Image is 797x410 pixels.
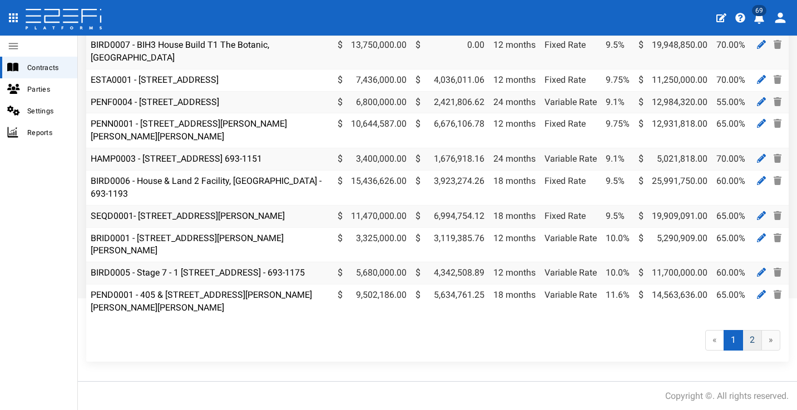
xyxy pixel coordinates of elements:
[742,330,762,351] a: 2
[489,205,540,227] td: 18 months
[634,284,712,319] td: 14,563,636.00
[411,34,489,69] td: 0.00
[333,91,411,113] td: 6,800,000.00
[91,233,284,256] a: BRID0001 - [STREET_ADDRESS][PERSON_NAME][PERSON_NAME]
[771,209,784,223] a: Delete Contract
[411,205,489,227] td: 6,994,754.12
[634,69,712,91] td: 11,250,000.00
[771,152,784,166] a: Delete Contract
[601,69,634,91] td: 9.75%
[489,148,540,171] td: 24 months
[540,262,601,284] td: Variable Rate
[333,69,411,91] td: 7,436,000.00
[91,289,312,313] a: PEND0001 - 405 & [STREET_ADDRESS][PERSON_NAME][PERSON_NAME][PERSON_NAME]
[601,205,634,227] td: 9.5%
[91,176,321,199] a: BIRD0006 - House & Land 2 Facility, [GEOGRAPHIC_DATA] - 693-1193
[601,284,634,319] td: 11.6%
[712,113,750,148] td: 65.00%
[91,211,285,221] a: SEQD0001- [STREET_ADDRESS][PERSON_NAME]
[411,284,489,319] td: 5,634,761.25
[489,262,540,284] td: 12 months
[333,205,411,227] td: 11,470,000.00
[634,34,712,69] td: 19,948,850.00
[771,174,784,188] a: Delete Contract
[411,262,489,284] td: 4,342,508.89
[91,267,305,278] a: BIRD0005 - Stage 7 - 1 [STREET_ADDRESS] - 693-1175
[91,118,287,142] a: PENN0001 - [STREET_ADDRESS][PERSON_NAME][PERSON_NAME][PERSON_NAME]
[91,39,269,63] a: BIRD0007 - BIH3 House Build T1 The Botanic, [GEOGRAPHIC_DATA]
[601,170,634,205] td: 9.5%
[712,69,750,91] td: 70.00%
[761,330,780,351] a: »
[27,104,68,117] span: Settings
[712,205,750,227] td: 65.00%
[540,284,601,319] td: Variable Rate
[333,170,411,205] td: 15,436,626.00
[771,38,784,52] a: Delete Contract
[540,227,601,262] td: Variable Rate
[333,262,411,284] td: 5,680,000.00
[91,153,262,164] a: HAMP0003 - [STREET_ADDRESS] 693-1151
[634,113,712,148] td: 12,931,818.00
[771,266,784,279] a: Delete Contract
[712,284,750,319] td: 65.00%
[27,83,68,96] span: Parties
[489,69,540,91] td: 12 months
[601,91,634,113] td: 9.1%
[634,170,712,205] td: 25,991,750.00
[601,113,634,148] td: 9.75%
[333,284,411,319] td: 9,502,186.00
[27,61,68,74] span: Contracts
[712,148,750,171] td: 70.00%
[540,34,601,69] td: Fixed Rate
[489,113,540,148] td: 12 months
[712,34,750,69] td: 70.00%
[411,69,489,91] td: 4,036,011.06
[771,288,784,302] a: Delete Contract
[489,34,540,69] td: 12 months
[540,69,601,91] td: Fixed Rate
[27,126,68,139] span: Reports
[411,148,489,171] td: 1,676,918.16
[91,74,219,85] a: ESTA0001 - [STREET_ADDRESS]
[489,284,540,319] td: 18 months
[601,227,634,262] td: 10.0%
[634,262,712,284] td: 11,700,000.00
[724,330,743,351] span: 1
[705,330,724,351] span: «
[634,148,712,171] td: 5,021,818.00
[411,227,489,262] td: 3,119,385.76
[601,34,634,69] td: 9.5%
[411,170,489,205] td: 3,923,274.26
[540,148,601,171] td: Variable Rate
[601,148,634,171] td: 9.1%
[771,231,784,245] a: Delete Contract
[540,91,601,113] td: Variable Rate
[411,91,489,113] td: 2,421,806.62
[540,113,601,148] td: Fixed Rate
[634,227,712,262] td: 5,290,909.00
[601,262,634,284] td: 10.0%
[712,227,750,262] td: 65.00%
[665,390,789,403] div: Copyright ©. All rights reserved.
[489,227,540,262] td: 12 months
[489,91,540,113] td: 24 months
[712,262,750,284] td: 60.00%
[771,95,784,109] a: Delete Contract
[411,113,489,148] td: 6,676,106.78
[333,227,411,262] td: 3,325,000.00
[91,97,219,107] a: PENF0004 - [STREET_ADDRESS]
[712,91,750,113] td: 55.00%
[540,205,601,227] td: Fixed Rate
[489,170,540,205] td: 18 months
[712,170,750,205] td: 60.00%
[634,91,712,113] td: 12,984,320.00
[333,34,411,69] td: 13,750,000.00
[771,117,784,131] a: Delete Contract
[333,113,411,148] td: 10,644,587.00
[771,73,784,87] a: Delete Contract
[333,148,411,171] td: 3,400,000.00
[634,205,712,227] td: 19,909,091.00
[540,170,601,205] td: Fixed Rate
